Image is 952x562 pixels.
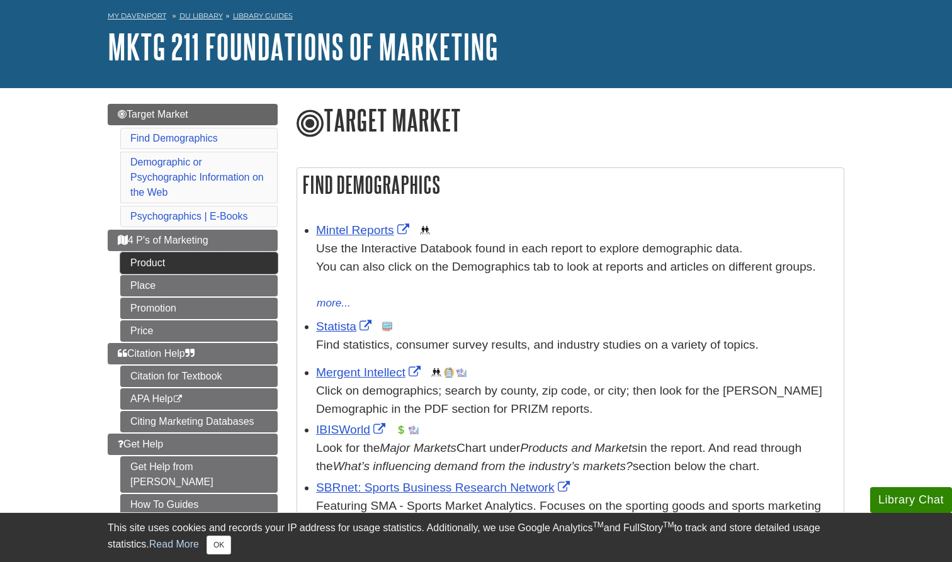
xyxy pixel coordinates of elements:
a: Get Help from [PERSON_NAME] [120,456,278,493]
span: 4 P's of Marketing [118,235,208,245]
img: Demographics [420,225,430,235]
span: Citation Help [118,348,195,359]
a: Citation Help [108,343,278,364]
a: MKTG 211 Foundations of Marketing [108,27,498,66]
a: Citing Marketing Databases [120,411,278,432]
a: How To Guides [120,494,278,515]
span: Get Help [118,439,163,449]
h1: Target Market [297,104,844,139]
img: Industry Report [456,368,467,378]
a: Place [120,275,278,296]
i: This link opens in a new window [173,395,183,403]
img: Demographics [431,368,441,378]
i: Products and Markets [520,441,638,454]
a: Read More [149,539,199,549]
i: Major Markets [380,441,456,454]
div: Look for the Chart under in the report. And read through the section below the chart. [316,439,837,476]
a: My Davenport [108,11,166,21]
a: Link opens in new window [316,423,388,436]
a: DU Library [179,11,223,20]
button: more... [316,295,351,312]
img: Industry Report [409,425,419,435]
a: Link opens in new window [316,366,424,379]
h2: Find Demographics [297,168,844,201]
img: Financial Report [396,425,406,435]
a: Promotion [120,298,278,319]
a: Get Help [108,434,278,455]
a: Find Demographics [130,133,218,143]
div: This site uses cookies and records your IP address for usage statistics. Additionally, we use Goo... [108,520,844,554]
button: Close [207,536,231,554]
a: Psychographics | E-Books [130,211,247,222]
a: Price [120,320,278,342]
nav: breadcrumb [108,8,844,28]
span: Target Market [118,109,188,120]
a: APA Help [120,388,278,410]
div: Use the Interactive Databook found in each report to explore demographic data. You can also click... [316,240,837,294]
a: Library Guides [233,11,293,20]
a: 4 P's of Marketing [108,230,278,251]
button: Library Chat [870,487,952,513]
p: Find statistics, consumer survey results, and industry studies on a variety of topics. [316,336,837,354]
sup: TM [663,520,674,529]
a: Target Market [108,104,278,125]
a: Link opens in new window [316,223,412,237]
div: Click on demographics; search by county, zip code, or city; then look for the [PERSON_NAME] Demog... [316,382,837,419]
img: Company Information [444,368,454,378]
a: Demographic or Psychographic Information on the Web [130,157,264,198]
a: Product [120,252,278,274]
i: What’s influencing demand from the industry’s markets? [333,459,633,473]
a: Link opens in new window [316,320,375,333]
img: Statistics [382,322,392,332]
sup: TM [592,520,603,529]
a: Citation for Textbook [120,366,278,387]
a: Link opens in new window [316,481,573,494]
